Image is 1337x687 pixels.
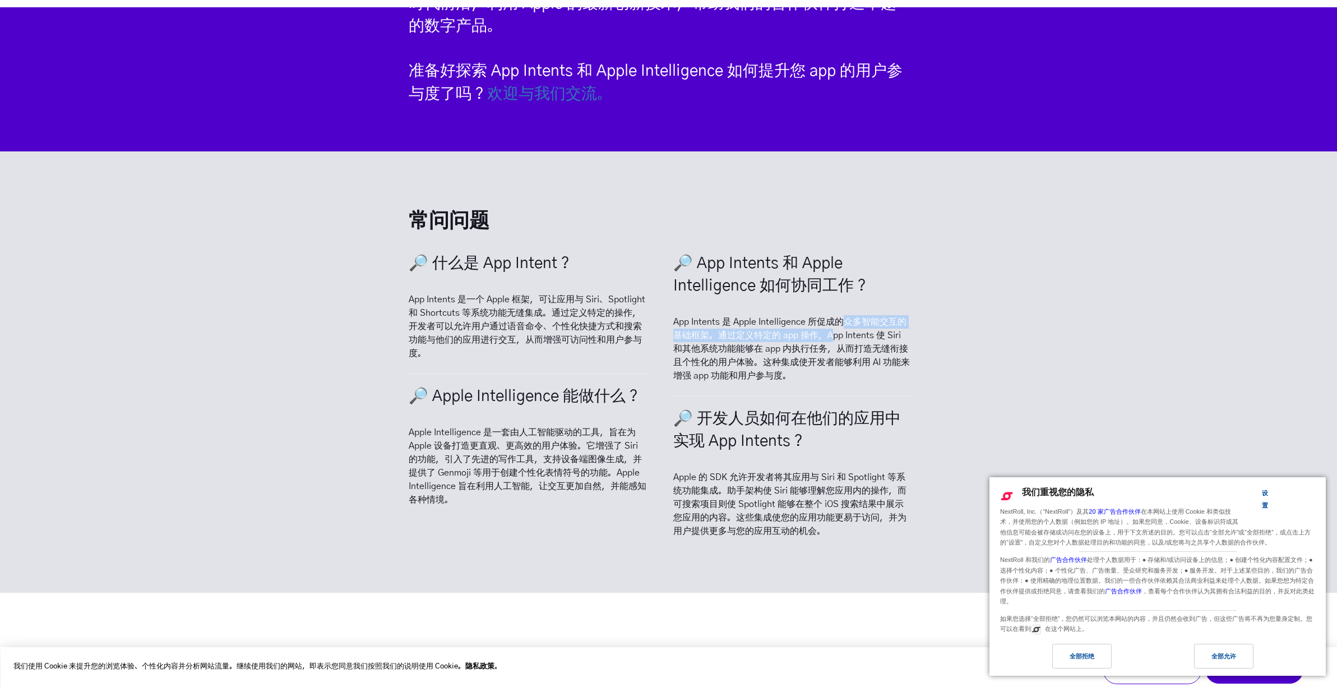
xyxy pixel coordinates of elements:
[1262,490,1268,509] font: 设置
[1105,588,1142,594] a: 广告合作伙伴
[465,661,494,674] a: 隐私政策
[409,389,641,404] font: 🔎 Apple Intelligence 能做什么？
[1000,588,1315,605] font: ，查看每个合作伙伴认为其拥有合法利益的目的，并反对此类处理。
[1000,508,1089,515] font: NextRoll, Inc.（“NextRoll”）及其
[1000,508,1311,546] font: 在本网站上使用 Cookie 和类似技术，并使用您的个人数据（例如您的 IP 地址）。如果您同意，Cookie、设备标识符或其他信息可能会被存储或访问在您的设备上，用于下文所述的目的。您可以点击...
[409,63,903,102] font: 准备好探索 App Intents 和 Apple Intelligence 如何提升您 app 的用户参与度了吗？
[673,317,910,380] font: App Intents 是 Apple Intelligence 所促成的众多智能交互的基础框架。通过定义特定的 app 操作，App Intents 使 Siri 和其他系统功能能够在 app...
[409,428,646,504] font: Apple Intelligence 是一套由人工智能驱动的工具，旨在为 Apple 设备打造更直观、更高效的用户体验。它增强了 Siri 的功能，引入了先进的写作工具，支持设备端图像生成，并提...
[13,661,465,674] font: 我们使用 Cookie 来提升您的浏览体验、个性化内容并分析网站流量。继续使用我们的网站，即表示您同意我们按照我们的说明使用 Cookie。
[1000,556,1050,563] font: NextRoll 和我们的
[1000,615,1312,633] font: 如果您选择“全部拒绝”，您仍然可以浏览本网站的内容，并且仍然会收到广告，但这些广告将不再为您量身定制。您可以在看到
[409,256,573,271] font: 🔎 什么是 App Intent？
[487,86,613,102] a: 欢迎与我们交流。
[1211,653,1236,660] font: 全部允许
[1022,487,1094,497] font: 我们重视您的隐私
[673,256,869,294] font: 🔎 App Intents 和 Apple Intelligence 如何协同工作？
[1070,653,1094,660] font: 全部拒绝
[1000,556,1314,594] font: 处理个人数据用于：● 存储和/或访问设备上的信息；● 创建个性化内容配置文件；● 选择个性化内容；● 个性化广告、广告衡量、受众研究和服务开发；● 服务开发。对于上述某些目的，我们的广告合作伙伴...
[409,295,645,358] font: App Intents 是一个 Apple 框架，可让应用与 Siri、Spotlight 和 Shortcuts 等系统功能无缝集成。通过定义特定的操作，开发者可以允许用户通过语音命令、个性化...
[1158,644,1319,674] a: 全部允许
[1242,484,1269,517] a: 设置
[673,411,901,449] font: 🔎 开发人员如何在他们的应用中实现 App Intents？
[1045,625,1088,632] font: 在这个网站上。
[673,473,906,536] font: Apple 的 SDK 允许开发者将其应用与 Siri 和 Spotlight 等系统功能集成。助手架构使 Siri 能够理解您应用内的操作，而可搜索项目则使 Spotlight 能够在整个 i...
[1089,508,1140,515] a: 20 家广告合作伙伴
[409,211,489,231] font: 常问问题
[996,644,1158,674] a: 全部拒绝
[494,661,502,674] font: 。
[1050,556,1087,563] a: 广告合作伙伴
